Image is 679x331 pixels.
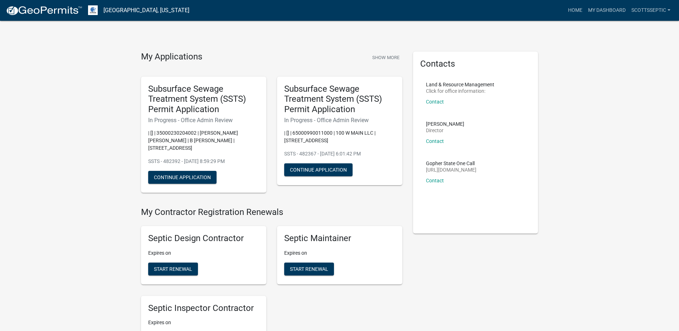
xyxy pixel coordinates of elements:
p: SSTS - 482367 - [DATE] 6:01:42 PM [284,150,395,158]
h5: Subsurface Sewage Treatment System (SSTS) Permit Application [284,84,395,115]
button: Show More [369,52,402,63]
a: Contact [426,178,444,183]
button: Start Renewal [284,263,334,275]
h6: In Progress - Office Admin Review [284,117,395,124]
h4: My Contractor Registration Renewals [141,207,402,217]
a: scottsseptic [629,4,673,17]
h5: Septic Design Contractor [148,233,259,244]
a: My Dashboard [585,4,629,17]
button: Start Renewal [148,263,198,275]
button: Continue Application [284,163,353,176]
a: Contact [426,99,444,105]
a: Contact [426,138,444,144]
a: Home [565,4,585,17]
p: Director [426,128,464,133]
p: SSTS - 482392 - [DATE] 8:59:29 PM [148,158,259,165]
span: Start Renewal [290,266,328,272]
p: Land & Resource Management [426,82,494,87]
h6: In Progress - Office Admin Review [148,117,259,124]
p: Gopher State One Call [426,161,476,166]
p: Expires on [284,249,395,257]
h5: Septic Inspector Contractor [148,303,259,313]
p: Click for office information: [426,88,494,93]
p: | [] | 65000990011000 | 100 W MAIN LLC | [STREET_ADDRESS] [284,129,395,144]
a: [GEOGRAPHIC_DATA], [US_STATE] [103,4,189,16]
p: | [] | 35000230204002 | [PERSON_NAME] [PERSON_NAME] | B [PERSON_NAME] | [STREET_ADDRESS] [148,129,259,152]
h4: My Applications [141,52,202,62]
span: Start Renewal [154,266,192,272]
p: [URL][DOMAIN_NAME] [426,167,476,172]
img: Otter Tail County, Minnesota [88,5,98,15]
p: Expires on [148,319,259,326]
h5: Septic Maintainer [284,233,395,244]
button: Continue Application [148,171,217,184]
h5: Subsurface Sewage Treatment System (SSTS) Permit Application [148,84,259,115]
h5: Contacts [420,59,531,69]
p: [PERSON_NAME] [426,121,464,126]
p: Expires on [148,249,259,257]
